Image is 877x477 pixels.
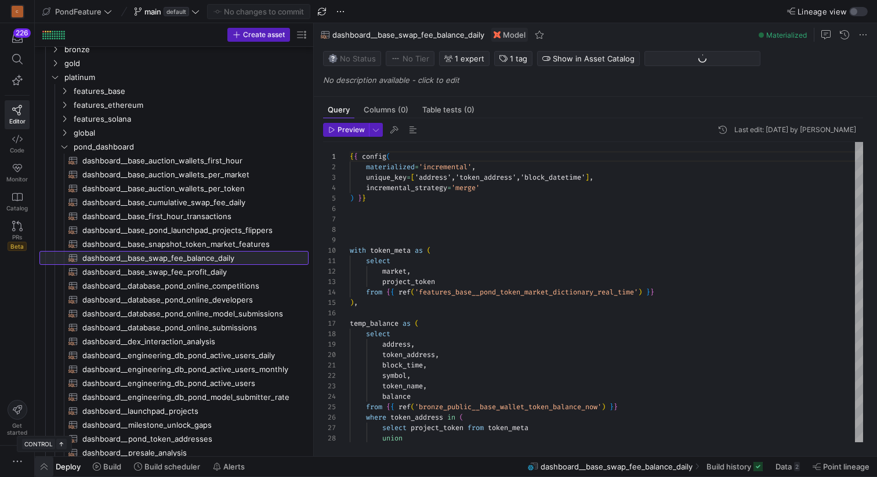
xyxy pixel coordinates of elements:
div: 23 [323,381,336,391]
a: dashboard__base_snapshot_token_market_features​​​​​​​​​​ [39,237,309,251]
span: dashboard__base_swap_fee_profit_daily​​​​​​​​​​ [82,265,295,279]
a: dashboard__base_first_hour_transactions​​​​​​​​​​ [39,209,309,223]
span: Point lineage [823,462,869,471]
button: Show in Asset Catalog [537,51,640,66]
div: 25 [323,402,336,412]
span: { [350,152,354,161]
span: dashboard__launchpad_projects​​​​​​​​​​ [82,405,295,418]
span: No Tier [391,54,429,63]
button: Alerts [208,457,250,476]
span: ) [350,194,354,203]
div: Press SPACE to select this row. [39,293,309,307]
div: 19 [323,339,336,349]
div: 2 [323,162,336,172]
div: 28 [323,433,336,443]
span: 'bronze_public__base_wallet_token_balance_now' [415,402,601,412]
a: dashboard__presale_analysis​​​​​​​​​​ [39,446,309,460]
span: dashboard__base_cumulative_swap_fee_daily​​​​​​​​​​ [82,196,295,209]
div: Press SPACE to select this row. [39,376,309,390]
span: balance [382,392,411,401]
span: ) [601,402,606,412]
div: Press SPACE to select this row. [39,279,309,293]
span: dashboard__base_first_hour_transactions​​​​​​​​​​ [82,210,295,223]
span: { [390,287,394,297]
div: 3 [323,172,336,183]
span: ( [427,246,431,255]
a: dashboard__engineering_db_pond_active_users_daily​​​​​​​​​​ [39,348,309,362]
span: PondFeature [55,7,102,16]
button: Create asset [227,28,290,42]
span: dashboard__milestone_unlock_gaps​​​​​​​​​​ [82,418,295,432]
div: Press SPACE to select this row. [39,209,309,223]
span: = [407,173,411,182]
a: Monitor [5,158,30,187]
div: Press SPACE to select this row. [39,154,309,168]
span: Build scheduler [144,462,200,471]
span: dashboard__engineering_db_pond_active_users_daily​​​​​​​​​​ [82,349,295,362]
span: ( [411,287,415,297]
div: Press SPACE to select this row. [39,418,309,432]
button: No statusNo Status [323,51,381,66]
span: = [415,162,419,172]
span: dashboard__database_pond_online_model_submissions​​​​​​​​​​ [82,307,295,321]
span: Code [10,147,24,154]
span: Materialized [766,31,807,39]
span: } [610,402,614,412]
span: } [358,194,362,203]
div: Press SPACE to select this row. [39,404,309,418]
div: 12 [323,266,336,276]
div: 24 [323,391,336,402]
span: Monitor [6,176,28,183]
span: , [589,173,593,182]
span: , [411,340,415,349]
span: from [468,423,484,432]
img: No status [328,54,338,63]
span: address [382,340,411,349]
span: ] [585,173,589,182]
span: Lineage view [798,7,847,16]
span: from [366,287,382,297]
div: 11 [323,256,336,266]
span: block_time [382,361,423,370]
span: config [362,152,386,161]
span: } [362,194,366,203]
a: dashboard__base_swap_fee_balance_daily​​​​​​​​​​ [39,251,309,265]
span: Data [775,462,792,471]
span: Editor [9,118,26,125]
span: dashboard__base_auction_wallets_first_hour​​​​​​​​​​ [82,154,295,168]
span: Create asset [243,31,285,39]
span: time' [618,287,638,297]
span: dashboard__base_pond_launchpad_projects_flippers​​​​​​​​​​ [82,224,295,237]
div: Press SPACE to select this row. [39,446,309,460]
span: (0) [464,106,474,114]
div: Press SPACE to select this row. [39,181,309,195]
span: { [386,402,390,412]
a: Code [5,129,30,158]
span: select [382,423,407,432]
span: dashboard__engineering_db_pond_active_users_monthly​​​​​​​​​​ [82,363,295,376]
button: Preview [323,123,369,137]
span: dashboard__base_swap_fee_balance_daily​​​​​​​​​​ [82,252,295,265]
button: No tierNo Tier [386,51,434,66]
span: { [390,402,394,412]
div: 16 [323,308,336,318]
span: No Status [328,54,376,63]
div: C [12,6,23,17]
img: No tier [391,54,400,63]
div: Press SPACE to select this row. [39,195,309,209]
a: dashboard__base_pond_launchpad_projects_flippers​​​​​​​​​​ [39,223,309,237]
a: dashboard__database_pond_online_competitions​​​​​​​​​​ [39,279,309,293]
span: as [415,246,423,255]
span: Deploy [56,462,81,471]
div: 10 [323,245,336,256]
div: 13 [323,276,336,287]
button: Getstarted [5,395,30,440]
span: market [382,267,407,276]
div: 4 [323,183,336,193]
span: ) [350,298,354,307]
span: ( [415,319,419,328]
div: Press SPACE to select this row. [39,98,309,112]
a: Editor [5,100,30,129]
div: Press SPACE to select this row. [39,140,309,154]
div: Press SPACE to select this row. [39,70,309,84]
